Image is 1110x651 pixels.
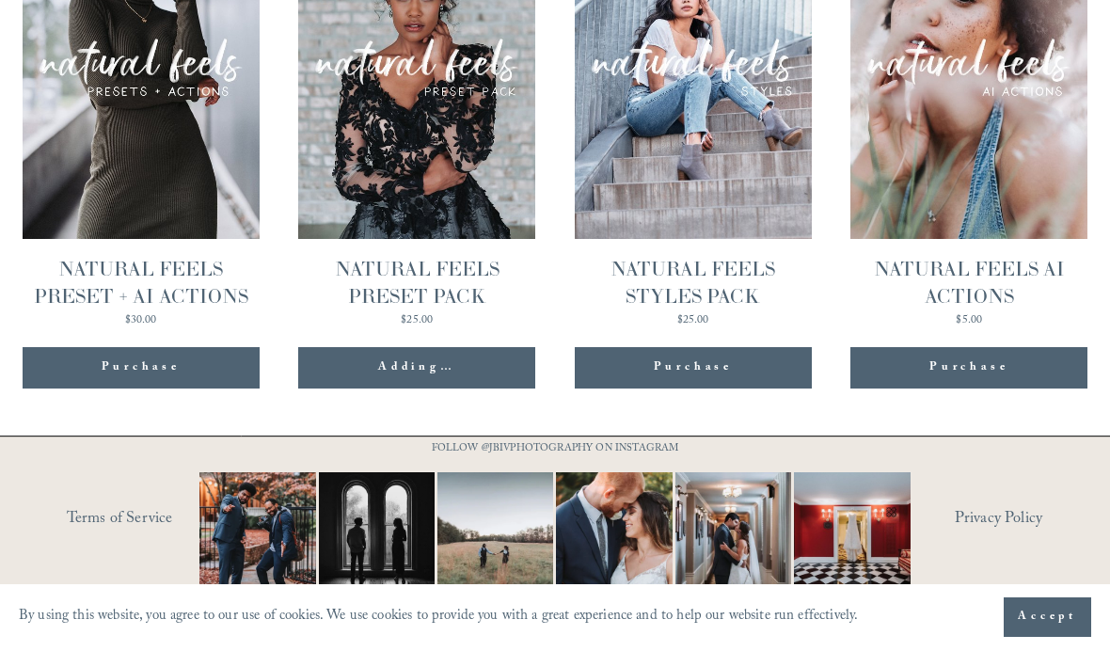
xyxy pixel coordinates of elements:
div: Purchase [929,359,1008,378]
p: FOLLOW @JBIVPHOTOGRAPHY ON INSTAGRAM [421,440,688,460]
p: By using this website, you agree to our use of cookies. We use cookies to provide you with a grea... [19,604,858,632]
div: NATURAL FEELS STYLES PACK [575,257,812,310]
div: Purchase [850,348,1087,389]
span: Accept [1018,609,1077,627]
img: Black &amp; White appreciation post. 😍😍 ⠀⠀⠀⠀⠀⠀⠀⠀⠀ I don&rsquo;t care what anyone says black and w... [299,473,453,589]
img: A lot of couples get nervous in front of the camera and that&rsquo;s completely normal. You&rsquo... [528,473,702,589]
div: $25.00 [575,316,812,327]
img: Not your average dress photo. But then again, you're not here for an average wedding or looking f... [765,473,939,589]
div: NATURAL FEELS PRESET + AI ACTIONS [23,257,260,310]
a: Terms of Service [67,506,245,537]
img: A quiet hallway. A single kiss. That&rsquo;s all it takes 📷 #RaleighWeddingPhotographer [646,473,820,589]
div: Purchase [102,359,181,378]
div: $5.00 [850,316,1087,327]
img: You just need the right photographer that matches your vibe 📷🎉 #RaleighWeddingPhotographer [181,473,335,589]
div: NATURAL FEELS AI ACTIONS [850,257,1087,310]
div: Purchase [654,359,733,378]
a: Privacy Policy [955,506,1088,537]
img: Two #WideShotWednesdays Two totally different vibes. Which side are you&mdash;are you into that b... [408,473,582,589]
div: $25.00 [298,316,535,327]
div: Purchase [575,348,812,389]
div: $30.00 [23,316,260,327]
button: Accept [1004,598,1091,638]
div: Adding… [298,348,535,389]
div: NATURAL FEELS PRESET PACK [298,257,535,310]
div: Purchase [23,348,260,389]
div: Adding… [378,359,456,378]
